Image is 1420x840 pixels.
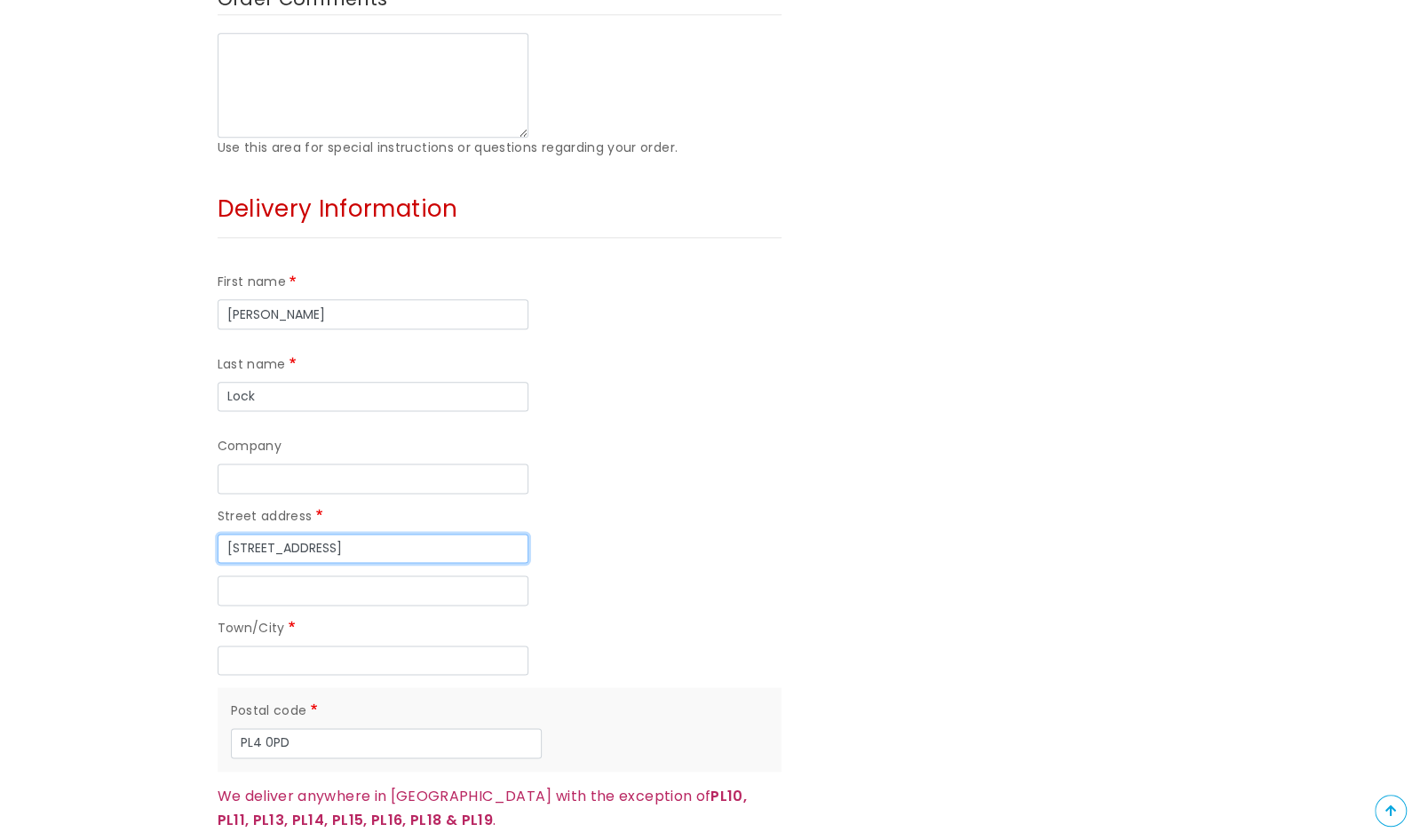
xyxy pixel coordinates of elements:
span: Delivery Information [218,193,458,225]
label: Last name [218,354,300,376]
label: Street address [218,506,326,527]
strong: PL10, PL11, PL13, PL14, PL15, PL16, PL18 & PL19 [218,786,747,830]
label: Company [218,436,282,457]
label: First name [218,272,300,293]
div: Use this area for special instructions or questions regarding your order. [218,138,781,159]
label: Town/City [218,618,299,639]
label: Postal code [231,701,321,722]
p: We deliver anywhere in [GEOGRAPHIC_DATA] with the exception of . [218,784,781,833]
